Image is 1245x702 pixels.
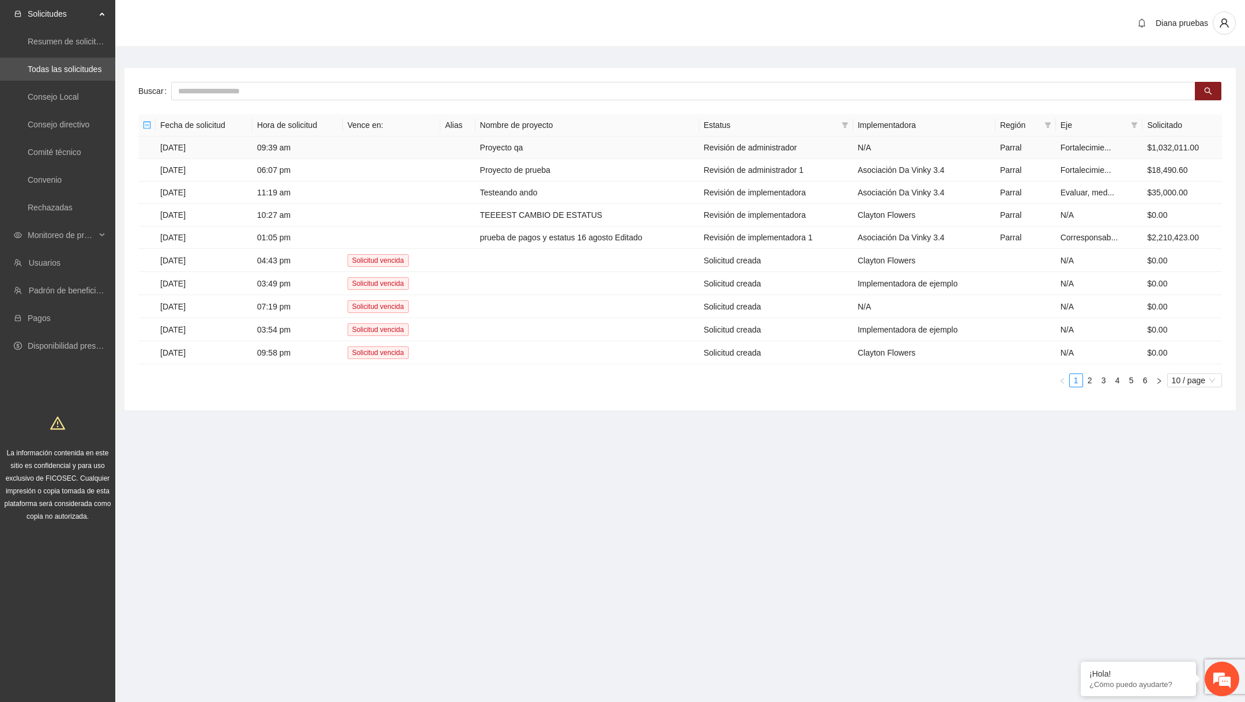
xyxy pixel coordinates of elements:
span: filter [842,122,848,129]
li: 1 [1069,373,1083,387]
div: ¡Hola! [1089,669,1187,678]
span: Evaluar, med... [1061,188,1114,197]
span: 10 / page [1172,374,1217,387]
span: right [1156,378,1163,384]
a: 1 [1070,374,1082,387]
th: Hora de solicitud [252,114,343,137]
td: Revisión de administrador 1 [699,159,853,182]
span: left [1059,378,1066,384]
span: user [1213,18,1235,28]
li: 6 [1138,373,1152,387]
span: Estamos en línea. [67,154,159,270]
td: [DATE] [156,159,252,182]
span: filter [839,116,851,134]
td: [DATE] [156,182,252,204]
span: Solicitud vencida [348,300,409,313]
td: 11:19 am [252,182,343,204]
a: 5 [1125,374,1138,387]
td: $2,210,423.00 [1142,227,1222,249]
td: Testeando ando [476,182,699,204]
td: 03:54 pm [252,318,343,341]
a: Convenio [28,175,62,184]
button: left [1055,373,1069,387]
span: Solicitud vencida [348,323,409,336]
span: Solicitud vencida [348,277,409,290]
span: Solicitudes [28,2,96,25]
td: 10:27 am [252,204,343,227]
td: $35,000.00 [1142,182,1222,204]
td: 03:49 pm [252,272,343,295]
td: [DATE] [156,249,252,272]
td: Asociación Da Vinky 3.4 [853,182,995,204]
td: N/A [1056,341,1143,364]
td: $0.00 [1142,341,1222,364]
a: Pagos [28,314,51,323]
td: Parral [995,204,1056,227]
div: Page Size [1167,373,1222,387]
td: Solicitud creada [699,318,853,341]
td: N/A [853,295,995,318]
a: Consejo directivo [28,120,89,129]
td: $0.00 [1142,318,1222,341]
span: Región [1000,119,1040,131]
th: Solicitado [1142,114,1222,137]
textarea: Escriba su mensaje y pulse “Intro” [6,315,220,355]
span: Eje [1061,119,1127,131]
span: Fortalecimie... [1061,165,1111,175]
td: Solicitud creada [699,272,853,295]
a: Comité técnico [28,148,81,157]
td: Solicitud creada [699,295,853,318]
span: La información contenida en este sitio es confidencial y para uso exclusivo de FICOSEC. Cualquier... [5,449,111,520]
a: Disponibilidad presupuestal [28,341,126,350]
td: Clayton Flowers [853,204,995,227]
span: eye [14,231,22,239]
span: filter [1042,116,1054,134]
span: bell [1133,18,1150,28]
span: filter [1129,116,1140,134]
td: Asociación Da Vinky 3.4 [853,159,995,182]
td: 09:39 am [252,137,343,159]
span: Solicitud vencida [348,254,409,267]
th: Vence en: [343,114,441,137]
span: minus-square [143,121,151,129]
td: Implementadora de ejemplo [853,318,995,341]
p: ¿Cómo puedo ayudarte? [1089,680,1187,689]
td: $0.00 [1142,272,1222,295]
div: Chatee con nosotros ahora [60,59,194,74]
button: bell [1133,14,1151,32]
td: Solicitud creada [699,341,853,364]
td: $18,490.60 [1142,159,1222,182]
span: Solicitud vencida [348,346,409,359]
td: Clayton Flowers [853,249,995,272]
td: 01:05 pm [252,227,343,249]
td: Parral [995,227,1056,249]
td: Proyecto de prueba [476,159,699,182]
td: Solicitud creada [699,249,853,272]
td: Implementadora de ejemplo [853,272,995,295]
td: Parral [995,137,1056,159]
td: N/A [1056,295,1143,318]
td: N/A [853,137,995,159]
td: N/A [1056,318,1143,341]
a: 6 [1139,374,1152,387]
a: Usuarios [29,258,61,267]
td: [DATE] [156,295,252,318]
li: 4 [1111,373,1125,387]
button: right [1152,373,1166,387]
li: Previous Page [1055,373,1069,387]
td: N/A [1056,249,1143,272]
li: 2 [1083,373,1097,387]
td: 07:19 pm [252,295,343,318]
th: Alias [440,114,475,137]
td: Revisión de implementadora [699,182,853,204]
div: Minimizar ventana de chat en vivo [189,6,217,33]
td: Proyecto qa [476,137,699,159]
a: Todas las solicitudes [28,65,101,74]
span: search [1204,87,1212,96]
th: Nombre de proyecto [476,114,699,137]
td: [DATE] [156,272,252,295]
span: Diana pruebas [1156,18,1208,28]
a: Padrón de beneficiarios [29,286,114,295]
td: [DATE] [156,204,252,227]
